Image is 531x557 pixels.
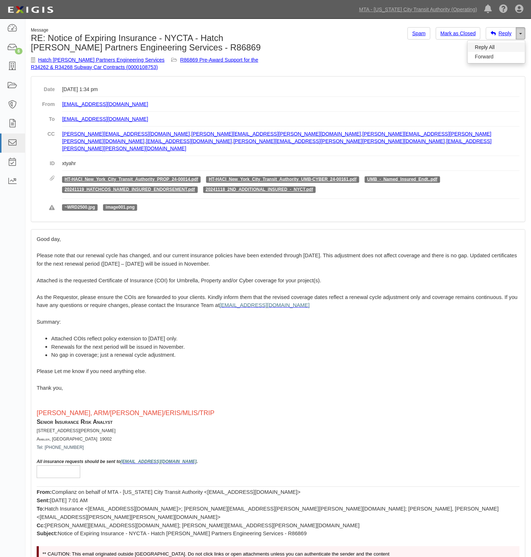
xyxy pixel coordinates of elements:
[62,138,492,151] a: [EMAIL_ADDRESS][PERSON_NAME][PERSON_NAME][DOMAIN_NAME]
[31,33,273,53] h1: RE: Notice of Expiring Insurance - NYCTA - Hatch [PERSON_NAME] Partners Engineering Services - R8...
[37,253,517,267] span: Please note that our renewal cycle has changed, and our current insurance policies have been exte...
[206,187,313,192] a: 20241118_2ND_ADDITIONAL_INSURED_-_NYCT.pdf
[5,3,56,16] img: logo-5460c22ac91f19d4615b14bd174203de0afe785f0fc80cf4dbbc73dc1793850b.png
[62,127,520,156] dd: , , , , ,
[37,385,63,391] span: Thank you,
[51,336,177,341] span: Attached COIs reflect policy extension to [DATE] only.
[209,177,356,182] a: HT-HACI_New_York_City_Transit_Authority_UMB-CYBER_24-00161.pdf
[42,552,389,557] span: ** CAUTION: This email originated outside [GEOGRAPHIC_DATA]. Do not click links or open attachmen...
[468,42,525,52] a: Reply All
[62,156,520,171] dd: xtyahr
[191,131,361,137] a: [PERSON_NAME][EMAIL_ADDRESS][PERSON_NAME][DOMAIN_NAME]
[37,429,115,434] span: [STREET_ADDRESS][PERSON_NAME]
[37,410,215,417] span: [PERSON_NAME], ARM/[PERSON_NAME]/ERIS/MLIS/TRIP
[37,419,113,425] span: Senior Insurance Risk Analyst
[367,177,437,182] a: UMB_-_Named_Insured_Endt..pdf
[62,101,148,107] a: [EMAIL_ADDRESS][DOMAIN_NAME]
[37,97,55,108] dt: From
[62,82,520,97] dd: [DATE] 1:34 pm
[37,82,55,93] dt: Date
[486,27,516,40] a: Reply
[37,369,146,374] span: Please Let me know if you need anything else.
[468,52,525,61] a: Forward
[65,187,195,192] a: 20241119_HATCHCOS_NAMED_INSURED_ENDORSEMENT.pdf
[37,506,45,512] b: To:
[62,116,148,122] a: [EMAIL_ADDRESS][DOMAIN_NAME]
[220,302,310,308] a: [EMAIL_ADDRESS][DOMAIN_NAME]
[37,127,55,138] dt: CC
[37,294,518,308] span: As the Requestor, please ensure the COIs are forwarded to your clients. Kindly inform them that t...
[50,176,55,181] i: Attachments
[31,57,258,70] a: R86869 Pre-Award Support for the R34262 & R34268 Subway Car Contracts (0000108753)
[37,531,58,537] b: Subject:
[31,27,273,33] div: Message
[408,27,430,40] a: Spam
[49,205,55,210] i: Rejected attachments. These file types are not supported.
[51,344,185,350] span: Renewals for the next period will be issued in November.
[356,2,481,17] a: MTA - [US_STATE] City Transit Authority (Operating)
[103,204,137,211] span: image001.png
[121,458,196,464] a: [EMAIL_ADDRESS][DOMAIN_NAME]
[37,459,121,464] span: All insurance requests should be sent to
[38,57,165,63] a: Hatch [PERSON_NAME] Partners Engineering Services
[233,138,445,144] a: [PERSON_NAME][EMAIL_ADDRESS][PERSON_NAME][PERSON_NAME][DOMAIN_NAME]
[121,459,196,464] span: [EMAIL_ADDRESS][DOMAIN_NAME]
[37,498,50,504] b: Sent:
[15,48,23,54] div: 6
[51,352,176,358] span: No gap in coverage; just a renewal cycle adjustment.
[37,490,499,537] span: Complianz on behalf of MTA - [US_STATE] City Transit Authority <[EMAIL_ADDRESS][DOMAIN_NAME]> [DA...
[37,236,61,242] span: Good day,
[62,131,190,137] a: [PERSON_NAME][EMAIL_ADDRESS][DOMAIN_NAME]
[37,490,52,495] span: From:
[65,177,198,182] a: HT-HACI_New_York_City_Transit_Authority_PROP_24-00014.pdf
[37,112,55,123] dt: To
[62,204,98,211] span: ~WRD2500.jpg
[37,437,112,442] span: Ambler, [GEOGRAPHIC_DATA] 19002
[499,5,508,14] i: Help Center - Complianz
[37,156,55,167] dt: ID
[37,319,61,325] span: Summary:
[37,445,84,450] span: Tel: [PHONE_NUMBER]
[37,523,45,529] b: Cc:
[37,278,321,283] span: Attached is the requested Certificate of Insurance (COI) for Umbrella, Property and/or Cyber cove...
[146,138,232,144] a: [EMAIL_ADDRESS][DOMAIN_NAME]
[436,27,481,40] a: Mark as Closed
[197,459,198,464] span: .
[62,131,491,144] a: [PERSON_NAME][EMAIL_ADDRESS][PERSON_NAME][PERSON_NAME][DOMAIN_NAME]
